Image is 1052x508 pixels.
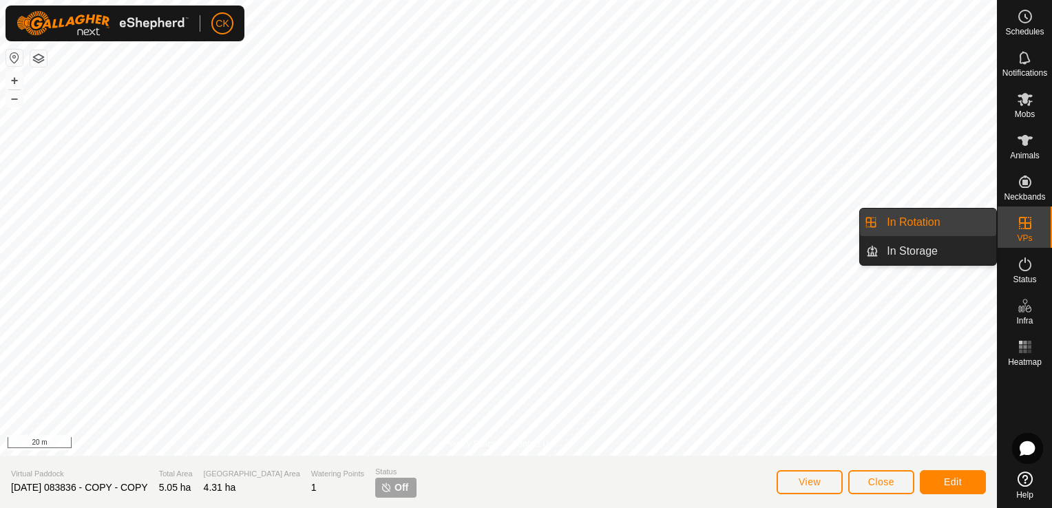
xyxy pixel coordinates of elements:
[879,209,996,236] a: In Rotation
[944,476,962,487] span: Edit
[879,237,996,265] a: In Storage
[777,470,843,494] button: View
[868,476,894,487] span: Close
[1005,28,1044,36] span: Schedules
[204,482,236,493] span: 4.31 ha
[17,11,189,36] img: Gallagher Logo
[887,243,938,260] span: In Storage
[1016,491,1033,499] span: Help
[394,480,408,495] span: Off
[215,17,229,31] span: CK
[1017,234,1032,242] span: VPs
[512,438,553,450] a: Contact Us
[1010,151,1040,160] span: Animals
[887,214,940,231] span: In Rotation
[159,482,191,493] span: 5.05 ha
[381,482,392,493] img: turn-off
[799,476,821,487] span: View
[6,90,23,107] button: –
[1013,275,1036,284] span: Status
[311,468,364,480] span: Watering Points
[998,466,1052,505] a: Help
[6,72,23,89] button: +
[860,209,996,236] li: In Rotation
[1008,358,1042,366] span: Heatmap
[30,50,47,67] button: Map Layers
[11,482,148,493] span: [DATE] 083836 - COPY - COPY
[1004,193,1045,201] span: Neckbands
[1015,110,1035,118] span: Mobs
[444,438,496,450] a: Privacy Policy
[860,237,996,265] li: In Storage
[159,468,193,480] span: Total Area
[920,470,986,494] button: Edit
[311,482,317,493] span: 1
[204,468,300,480] span: [GEOGRAPHIC_DATA] Area
[1016,317,1033,325] span: Infra
[848,470,914,494] button: Close
[1002,69,1047,77] span: Notifications
[6,50,23,66] button: Reset Map
[11,468,148,480] span: Virtual Paddock
[375,466,417,478] span: Status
